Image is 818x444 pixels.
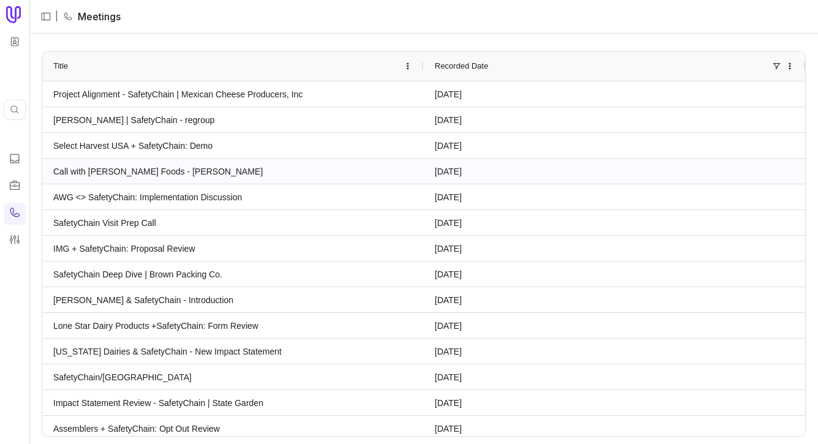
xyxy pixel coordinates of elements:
a: AWG <> SafetyChain: Implementation Discussion [53,185,413,209]
a: Lone Star Dairy Products +SafetyChain: Form Review [53,314,413,337]
span: Recorded Date [435,59,488,73]
a: [DATE] [435,82,795,106]
a: SafetyChain Deep Dive | Brown Packing Co. [53,262,413,286]
a: [DATE] [435,211,795,235]
a: SafetyChain/[GEOGRAPHIC_DATA] [53,365,413,389]
span: Title [53,59,68,73]
a: [DATE] [435,159,795,183]
a: [PERSON_NAME] & SafetyChain - Introduction [53,288,413,312]
span: | [55,9,58,24]
a: [PERSON_NAME] | SafetyChain - regroup [53,108,413,132]
button: Workspace [6,32,24,51]
a: [DATE] [435,288,795,312]
a: [DATE] [435,314,795,337]
a: SafetyChain Visit Prep Call [53,211,413,235]
a: [DATE] [435,365,795,389]
a: IMG + SafetyChain: Proposal Review [53,236,413,260]
a: [DATE] [435,416,795,440]
a: [DATE] [435,339,795,363]
a: Impact Statement Review - SafetyChain | State Garden [53,391,413,415]
button: Expand sidebar [37,7,55,26]
a: Project Alignment - SafetyChain | Mexican Cheese Producers, Inc [53,82,413,106]
a: Assemblers + SafetyChain: Opt Out Review [53,416,413,440]
a: [US_STATE] Dairies & SafetyChain - New Impact Statement [53,339,413,363]
a: [DATE] [435,185,795,209]
a: [DATE] [435,236,795,260]
li: Meetings [63,9,121,24]
a: Call with [PERSON_NAME] Foods - [PERSON_NAME] [53,159,413,183]
a: [DATE] [435,391,795,415]
a: [DATE] [435,134,795,157]
a: [DATE] [435,262,795,286]
a: Select Harvest USA + SafetyChain: Demo [53,134,413,157]
a: [DATE] [435,108,795,132]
